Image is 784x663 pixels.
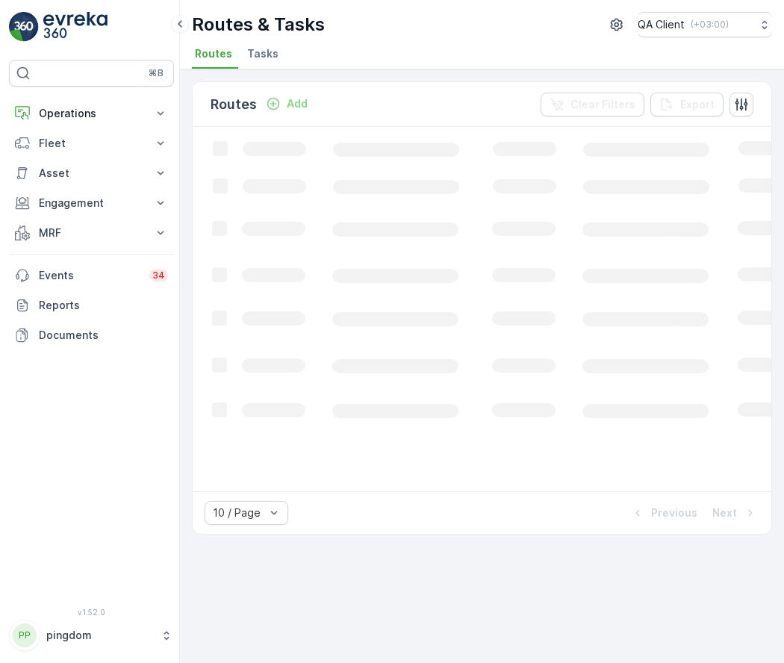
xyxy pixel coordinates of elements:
button: MRF [9,218,174,248]
button: Export [650,93,724,116]
p: 34 [152,270,165,281]
p: pingdom [46,628,153,643]
p: Documents [39,328,168,343]
p: Operations [39,106,144,121]
a: Events34 [9,261,174,290]
p: ⌘B [149,67,164,79]
p: Next [712,505,737,520]
img: logo [9,12,39,42]
button: Fleet [9,128,174,158]
button: Operations [9,99,174,128]
p: Fleet [39,136,144,151]
button: Clear Filters [541,93,644,116]
p: ( +03:00 ) [691,19,729,31]
p: Clear Filters [570,97,635,112]
div: PP [13,623,37,647]
p: Previous [651,505,697,520]
a: Documents [9,320,174,350]
button: Engagement [9,188,174,218]
p: QA Client [638,17,685,32]
p: Export [680,97,715,112]
button: Add [260,95,314,113]
p: Engagement [39,196,144,211]
span: Routes [195,46,232,61]
button: Next [711,504,759,522]
span: v 1.52.0 [9,608,174,617]
p: Routes [211,94,257,115]
p: Reports [39,298,168,313]
button: Previous [629,504,699,522]
p: Add [287,96,308,111]
p: Routes & Tasks [192,13,325,37]
span: Tasks [247,46,279,61]
button: PPpingdom [9,620,174,651]
p: Asset [39,166,144,181]
p: MRF [39,225,144,240]
button: QA Client(+03:00) [638,12,772,37]
a: Reports [9,290,174,320]
button: Asset [9,158,174,188]
img: logo_light-DOdMpM7g.png [43,12,108,42]
p: Events [39,268,140,283]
